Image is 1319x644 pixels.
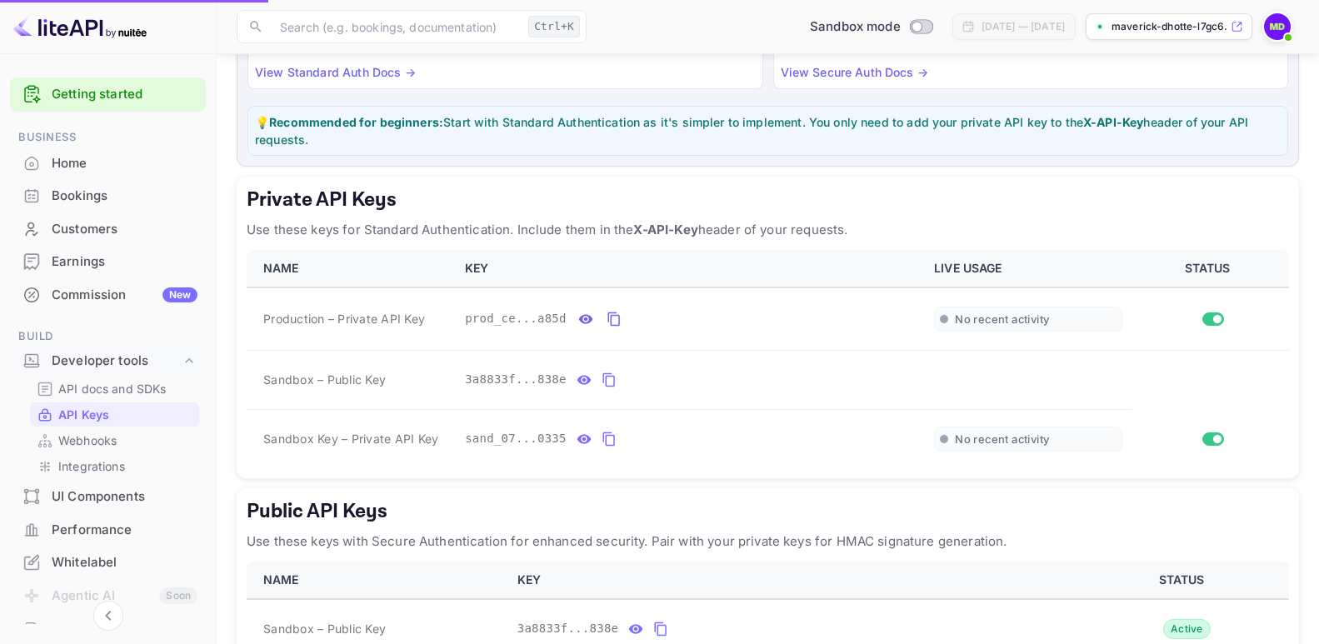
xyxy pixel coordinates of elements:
a: Getting started [52,85,197,104]
strong: X-API-Key [1083,115,1143,129]
span: Sandbox mode [810,17,901,37]
p: maverick-dhotte-l7gc6.... [1112,19,1227,34]
span: No recent activity [955,312,1049,327]
a: Webhooks [37,432,192,449]
p: Use these keys for Standard Authentication. Include them in the header of your requests. [247,220,1289,240]
strong: X-API-Key [633,222,697,237]
span: Production – Private API Key [263,310,425,327]
a: View Standard Auth Docs → [255,65,416,79]
div: Webhooks [30,428,199,452]
div: Ctrl+K [528,16,580,37]
p: API docs and SDKs [58,380,167,397]
a: Performance [10,514,206,545]
div: Getting started [10,77,206,112]
a: API Keys [37,406,192,423]
div: UI Components [10,481,206,513]
a: Customers [10,213,206,244]
div: Performance [52,521,197,540]
div: Whitelabel [10,547,206,579]
div: Commission [52,286,197,305]
div: Bookings [52,187,197,206]
th: NAME [247,562,507,599]
span: No recent activity [955,432,1049,447]
h5: Private API Keys [247,187,1289,213]
a: Home [10,147,206,178]
a: Earnings [10,246,206,277]
th: LIVE USAGE [924,250,1132,287]
th: KEY [455,250,924,287]
span: prod_ce...a85d [465,310,567,327]
a: CommissionNew [10,279,206,310]
div: Customers [10,213,206,246]
div: Switch to Production mode [803,17,939,37]
div: New [162,287,197,302]
strong: Recommended for beginners: [269,115,443,129]
div: Integrations [30,454,199,478]
div: Developer tools [10,347,206,376]
th: STATUS [1081,562,1289,599]
span: sand_07...0335 [465,430,567,447]
div: Earnings [52,252,197,272]
div: API docs and SDKs [30,377,199,401]
th: KEY [507,562,1081,599]
a: UI Components [10,481,206,512]
th: STATUS [1132,250,1289,287]
span: Build [10,327,206,346]
a: Integrations [37,457,192,475]
p: Integrations [58,457,125,475]
div: Bookings [10,180,206,212]
img: LiteAPI logo [13,13,147,40]
div: Earnings [10,246,206,278]
div: Customers [52,220,197,239]
span: Business [10,128,206,147]
span: 3a8833f...838e [517,620,619,637]
button: Collapse navigation [93,601,123,631]
p: 💡 Start with Standard Authentication as it's simpler to implement. You only need to add your priv... [255,113,1281,148]
div: API Keys [30,402,199,427]
div: CommissionNew [10,279,206,312]
p: API Keys [58,406,109,423]
div: Performance [10,514,206,547]
p: Use these keys with Secure Authentication for enhanced security. Pair with your private keys for ... [247,532,1289,552]
th: NAME [247,250,455,287]
div: Developer tools [52,352,181,371]
img: Maverick Dhotte [1264,13,1291,40]
input: Search (e.g. bookings, documentation) [270,10,522,43]
a: View Secure Auth Docs → [781,65,928,79]
h5: Public API Keys [247,498,1289,525]
div: Whitelabel [52,553,197,572]
span: 3a8833f...838e [465,371,567,388]
span: Sandbox – Public Key [263,620,386,637]
p: Webhooks [58,432,117,449]
div: API Logs [52,621,197,640]
table: private api keys table [247,250,1289,468]
a: Bookings [10,180,206,211]
div: UI Components [52,487,197,507]
div: Active [1163,619,1211,639]
a: Whitelabel [10,547,206,577]
div: Home [52,154,197,173]
a: API docs and SDKs [37,380,192,397]
span: Sandbox Key – Private API Key [263,432,438,446]
div: [DATE] — [DATE] [982,19,1065,34]
span: Sandbox – Public Key [263,371,386,388]
div: Home [10,147,206,180]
